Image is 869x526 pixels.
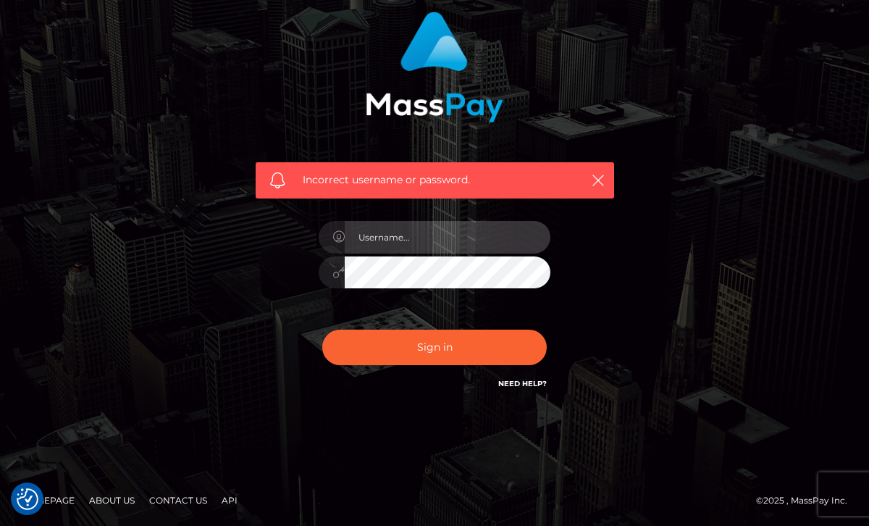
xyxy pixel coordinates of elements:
a: Homepage [16,489,80,512]
button: Consent Preferences [17,488,38,510]
a: API [216,489,243,512]
img: MassPay Login [366,12,503,122]
span: Incorrect username or password. [303,172,567,188]
button: Sign in [322,330,547,365]
div: © 2025 , MassPay Inc. [756,493,858,509]
img: Revisit consent button [17,488,38,510]
a: About Us [83,489,140,512]
input: Username... [345,221,550,254]
a: Need Help? [498,379,547,388]
a: Contact Us [143,489,213,512]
